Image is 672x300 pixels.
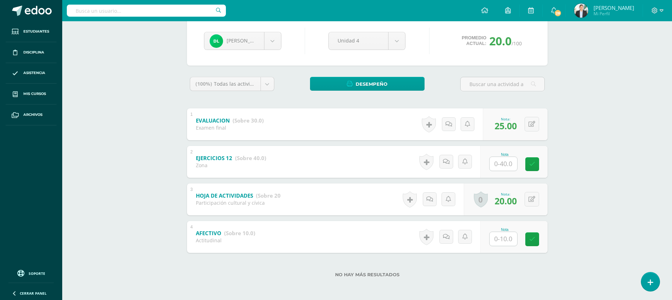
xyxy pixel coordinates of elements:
[461,77,544,91] input: Buscar una actividad aquí...
[594,11,634,17] span: Mi Perfil
[495,120,517,132] span: 25.00
[495,195,517,207] span: 20.00
[462,35,486,46] span: Promedio actual:
[227,37,266,44] span: [PERSON_NAME]
[196,237,255,244] div: Actitudinal
[6,21,57,42] a: Estudiantes
[23,50,44,55] span: Disciplina
[196,190,287,202] a: HOJA DE ACTIVIDADES (Sobre 20.0)
[235,154,266,162] strong: (Sobre 40.0)
[196,192,253,199] b: HOJA DE ACTIVIDADES
[195,80,212,87] span: (100%)
[490,232,517,246] input: 0-10.0
[196,230,221,237] b: AFECTIVO
[495,192,517,197] div: Nota:
[6,42,57,63] a: Disciplina
[490,157,517,171] input: 0-40.0
[196,153,266,164] a: EJERCICIOS 12 (Sobre 40.0)
[594,4,634,11] span: [PERSON_NAME]
[233,117,264,124] strong: (Sobre 30.0)
[489,228,520,232] div: Nota
[6,63,57,84] a: Asistencia
[6,104,57,125] a: Archivos
[8,268,54,278] a: Soporte
[20,291,47,296] span: Cerrar panel
[23,112,42,118] span: Archivos
[338,32,379,49] span: Unidad 4
[23,29,49,34] span: Estudiantes
[196,154,232,162] b: EJERCICIOS 12
[474,191,488,208] a: 0
[210,34,223,48] img: 44de67964c30e0c07acb6321b0d4eceb.png
[574,4,588,18] img: 9c404a2ad2021673dbd18c145ee506f9.png
[6,84,57,104] a: Mis cursos
[256,192,287,199] strong: (Sobre 20.0)
[187,272,548,277] label: No hay más resultados
[196,228,255,239] a: AFECTIVO (Sobre 10.0)
[196,117,230,124] b: EVALUACION
[196,124,264,131] div: Examen final
[204,32,281,50] a: [PERSON_NAME]
[67,5,226,17] input: Busca un usuario...
[190,77,274,91] a: (100%)Todas las actividades de esta unidad
[23,91,46,97] span: Mis cursos
[214,80,302,87] span: Todas las actividades de esta unidad
[224,230,255,237] strong: (Sobre 10.0)
[489,33,512,49] span: 20.0
[489,153,520,157] div: Nota
[554,9,562,17] span: 28
[29,271,45,276] span: Soporte
[196,115,264,126] a: EVALUACION (Sobre 30.0)
[196,199,281,206] div: Participación cultural y cívica
[310,77,425,91] a: Desempeño
[356,78,387,91] span: Desempeño
[23,70,45,76] span: Asistencia
[329,32,405,50] a: Unidad 4
[196,162,266,169] div: Zona
[495,117,517,121] div: Nota:
[512,40,522,47] span: /100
